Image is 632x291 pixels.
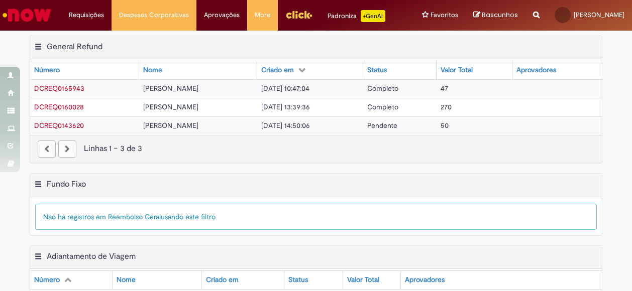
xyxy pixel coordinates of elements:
span: [PERSON_NAME] [143,102,198,111]
nav: paginação [30,135,602,163]
a: Abrir Registro: DCREQ0165943 [34,84,84,93]
button: Adiantamento de Viagem Menu de contexto [34,251,42,264]
span: [PERSON_NAME] [143,121,198,130]
img: click_logo_yellow_360x200.png [285,7,312,22]
div: Criado em [206,275,239,285]
span: [PERSON_NAME] [574,11,624,19]
div: Padroniza [328,10,385,22]
span: Despesas Corporativas [119,10,189,20]
span: DCREQ0160028 [34,102,84,111]
h2: Adiantamento de Viagem [47,251,136,261]
span: 47 [441,84,448,93]
div: Valor Total [441,65,473,75]
span: 270 [441,102,452,111]
span: Completo [367,84,398,93]
span: Pendente [367,121,397,130]
div: Número [34,275,60,285]
img: ServiceNow [1,5,53,25]
h2: General Refund [47,42,102,52]
div: Nome [117,275,136,285]
div: Criado em [261,65,294,75]
button: General Refund Menu de contexto [34,42,42,55]
span: More [255,10,270,20]
span: DCREQ0143620 [34,121,84,130]
span: Rascunhos [482,10,518,20]
span: [DATE] 13:39:36 [261,102,310,111]
div: Não há registros em Reembolso Geral [35,204,597,230]
span: Aprovações [204,10,240,20]
div: Número [34,65,60,75]
a: Rascunhos [473,11,518,20]
span: usando este filtro [161,212,216,221]
span: Favoritos [431,10,458,20]
span: [DATE] 14:50:06 [261,121,310,130]
div: Valor Total [347,275,379,285]
span: DCREQ0165943 [34,84,84,93]
div: Aprovadores [516,65,556,75]
div: Linhas 1 − 3 de 3 [38,143,594,155]
span: 50 [441,121,449,130]
a: Abrir Registro: DCREQ0160028 [34,102,84,111]
div: Nome [143,65,162,75]
div: Status [367,65,387,75]
a: Abrir Registro: DCREQ0143620 [34,121,84,130]
span: Completo [367,102,398,111]
div: Status [288,275,308,285]
h2: Fundo Fixo [47,179,86,189]
button: Fundo Fixo Menu de contexto [34,179,42,192]
span: Requisições [69,10,104,20]
span: [PERSON_NAME] [143,84,198,93]
div: Aprovadores [405,275,445,285]
span: [DATE] 10:47:04 [261,84,309,93]
p: +GenAi [361,10,385,22]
